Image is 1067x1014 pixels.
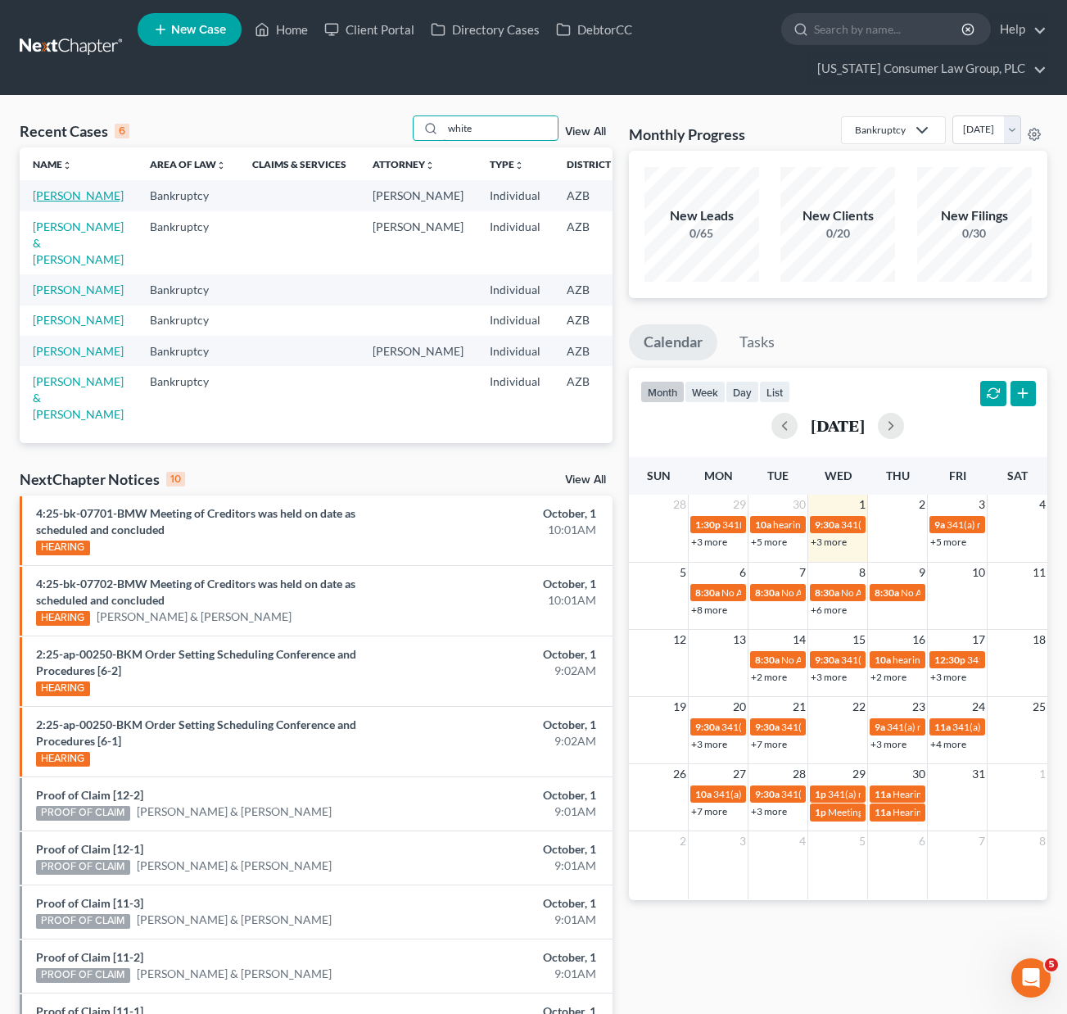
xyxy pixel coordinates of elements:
[695,721,720,733] span: 9:30a
[851,697,867,717] span: 22
[554,274,634,305] td: AZB
[815,518,839,531] span: 9:30a
[629,124,745,144] h3: Monthly Progress
[722,518,880,531] span: 341(a) meeting for [PERSON_NAME]
[731,495,748,514] span: 29
[825,469,852,482] span: Wed
[36,842,143,856] a: Proof of Claim [12-1]
[977,495,987,514] span: 3
[815,788,826,800] span: 1p
[678,563,688,582] span: 5
[781,721,939,733] span: 341(a) meeting for [PERSON_NAME]
[685,381,726,403] button: week
[695,518,721,531] span: 1:30p
[137,804,332,820] a: [PERSON_NAME] & [PERSON_NAME]
[420,895,596,912] div: October, 1
[20,469,185,489] div: NextChapter Notices
[917,495,927,514] span: 2
[841,586,917,599] span: No Appointments
[62,161,72,170] i: unfold_more
[420,646,596,663] div: October, 1
[755,586,780,599] span: 8:30a
[781,654,857,666] span: No Appointments
[814,14,964,44] input: Search by name...
[970,563,987,582] span: 10
[423,15,548,44] a: Directory Cases
[36,896,143,910] a: Proof of Claim [11-3]
[970,630,987,650] span: 17
[781,586,857,599] span: No Appointments
[477,336,554,366] td: Individual
[359,211,477,274] td: [PERSON_NAME]
[851,764,867,784] span: 29
[671,697,688,717] span: 19
[731,764,748,784] span: 27
[857,563,867,582] span: 8
[420,717,596,733] div: October, 1
[811,671,847,683] a: +3 more
[738,563,748,582] span: 6
[115,124,129,138] div: 6
[755,654,780,666] span: 8:30a
[751,805,787,817] a: +3 more
[887,721,1045,733] span: 341(a) meeting for [PERSON_NAME]
[443,116,558,140] input: Search by name...
[420,522,596,538] div: 10:01AM
[97,609,292,625] a: [PERSON_NAME] & [PERSON_NAME]
[36,914,130,929] div: PROOF OF CLAIM
[246,15,316,44] a: Home
[934,721,951,733] span: 11a
[554,336,634,366] td: AZB
[425,161,435,170] i: unfold_more
[886,469,910,482] span: Thu
[150,158,226,170] a: Area of Lawunfold_more
[721,586,798,599] span: No Appointments
[36,577,355,607] a: 4:25-bk-07702-BMW Meeting of Creditors was held on date as scheduled and concluded
[36,506,355,536] a: 4:25-bk-07701-BMW Meeting of Creditors was held on date as scheduled and concluded
[36,611,90,626] div: HEARING
[554,306,634,336] td: AZB
[731,697,748,717] span: 20
[671,764,688,784] span: 26
[644,206,759,225] div: New Leads
[316,15,423,44] a: Client Portal
[767,469,789,482] span: Tue
[759,381,790,403] button: list
[554,366,634,429] td: AZB
[36,950,143,964] a: Proof of Claim [11-2]
[870,738,906,750] a: +3 more
[930,536,966,548] a: +5 more
[791,697,807,717] span: 21
[239,147,359,180] th: Claims & Services
[725,324,789,360] a: Tasks
[33,344,124,358] a: [PERSON_NAME]
[1038,831,1047,851] span: 8
[1007,469,1028,482] span: Sat
[791,630,807,650] span: 14
[731,630,748,650] span: 13
[791,495,807,514] span: 30
[798,563,807,582] span: 7
[36,681,90,696] div: HEARING
[780,225,895,242] div: 0/20
[420,949,596,966] div: October, 1
[477,180,554,210] td: Individual
[713,788,958,800] span: 341(a) meeting for [PERSON_NAME] & [PERSON_NAME]
[420,804,596,820] div: 9:01AM
[781,788,939,800] span: 341(a) meeting for [PERSON_NAME]
[565,126,606,138] a: View All
[36,752,90,767] div: HEARING
[420,787,596,804] div: October, 1
[911,764,927,784] span: 30
[875,788,891,800] span: 11a
[420,663,596,679] div: 9:02AM
[704,469,733,482] span: Mon
[171,24,226,36] span: New Case
[644,225,759,242] div: 0/65
[721,721,966,733] span: 341(a) meeting for [PERSON_NAME] & [PERSON_NAME]
[477,306,554,336] td: Individual
[901,586,977,599] span: No Appointments
[815,654,839,666] span: 9:30a
[36,541,90,555] div: HEARING
[420,505,596,522] div: October, 1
